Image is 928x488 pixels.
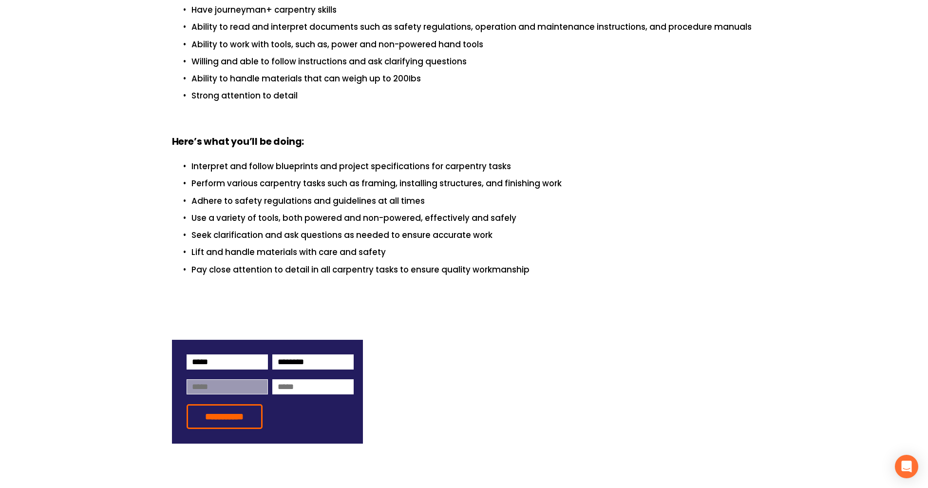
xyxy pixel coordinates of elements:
[895,455,918,478] div: Open Intercom Messenger
[191,246,757,259] p: Lift and handle materials with care and safety
[172,135,304,148] strong: Here’s what you’ll be doing:
[191,212,757,225] p: Use a variety of tools, both powered and non-powered, effectively and safely
[191,229,757,242] p: Seek clarification and ask questions as needed to ensure accurate work
[191,263,757,276] p: Pay close attention to detail in all carpentry tasks to ensure quality workmanship
[191,55,757,68] p: Willing and able to follow instructions and ask clarifying questions
[191,160,757,173] p: Interpret and follow blueprints and project specifications for carpentry tasks
[191,20,757,34] p: Ability to read and interpret documents such as safety regulations, operation and maintenance ins...
[191,195,757,208] p: Adhere to safety regulations and guidelines at all times
[191,177,757,190] p: Perform various carpentry tasks such as framing, installing structures, and finishing work
[191,38,757,51] p: Ability to work with tools, such as, power and non-powered hand tools
[191,72,757,85] p: Ability to handle materials that can weigh up to 200Ibs
[191,3,757,17] p: Have journeyman+ carpentry skills
[191,89,757,102] p: Strong attention to detail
